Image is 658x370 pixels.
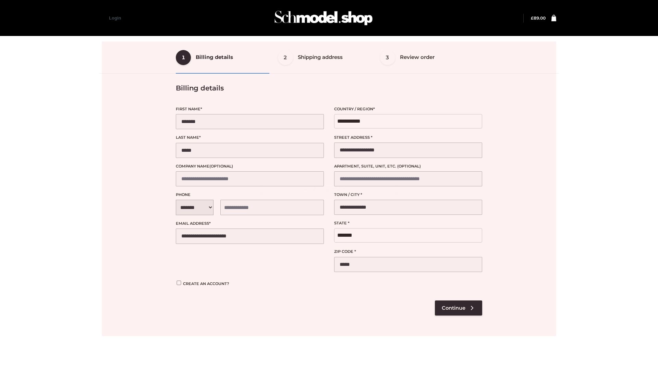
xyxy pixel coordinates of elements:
[272,4,375,32] img: Schmodel Admin 964
[109,15,121,21] a: Login
[531,15,534,21] span: £
[531,15,546,21] a: £89.00
[261,183,397,194] div: Validating address ...
[531,15,546,21] bdi: 89.00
